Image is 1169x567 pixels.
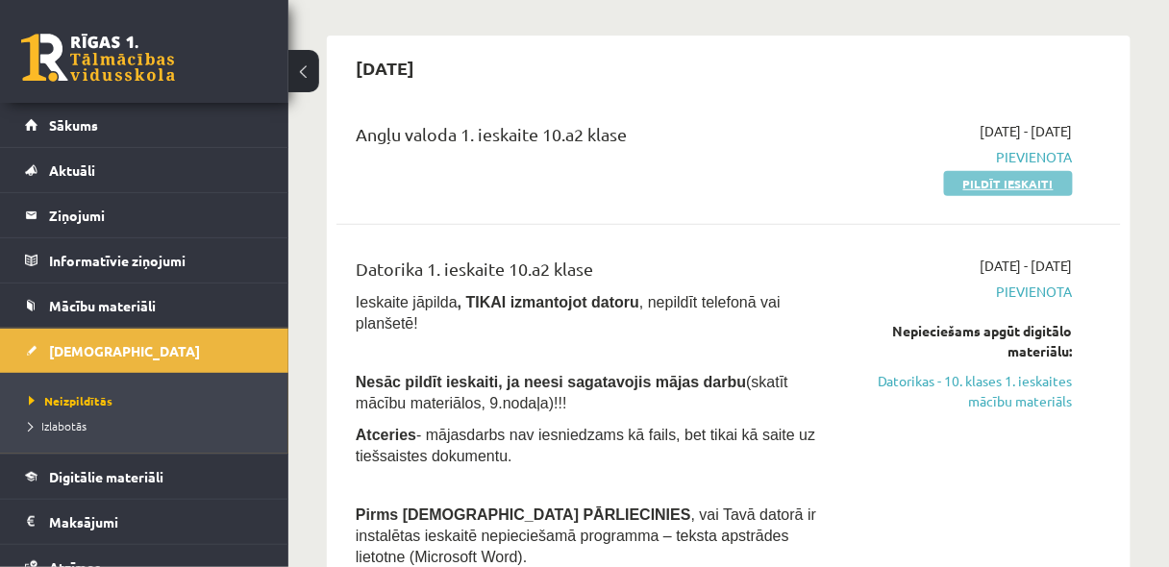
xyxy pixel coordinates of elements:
[356,506,691,523] span: Pirms [DEMOGRAPHIC_DATA] PĀRLIECINIES
[853,321,1073,361] div: Nepieciešams apgūt digitālo materiālu:
[981,256,1073,276] span: [DATE] - [DATE]
[49,161,95,179] span: Aktuāli
[49,193,264,237] legend: Ziņojumi
[853,147,1073,167] span: Pievienota
[356,256,824,291] div: Datorika 1. ieskaite 10.a2 klase
[853,371,1073,411] a: Datorikas - 10. klases 1. ieskaites mācību materiāls
[29,393,112,408] span: Neizpildītās
[356,294,781,332] span: Ieskaite jāpilda , nepildīt telefonā vai planšetē!
[944,171,1073,196] a: Pildīt ieskaiti
[356,427,416,443] b: Atceries
[356,506,816,565] span: , vai Tavā datorā ir instalētas ieskaitē nepieciešamā programma – teksta apstrādes lietotne (Micr...
[356,121,824,157] div: Angļu valoda 1. ieskaite 10.a2 klase
[29,417,269,434] a: Izlabotās
[49,116,98,134] span: Sākums
[25,500,264,544] a: Maksājumi
[49,468,163,485] span: Digitālie materiāli
[853,282,1073,302] span: Pievienota
[356,374,788,411] span: (skatīt mācību materiālos, 9.nodaļa)!!!
[25,283,264,328] a: Mācību materiāli
[25,238,264,283] a: Informatīvie ziņojumi
[25,103,264,147] a: Sākums
[49,500,264,544] legend: Maksājumi
[49,342,200,359] span: [DEMOGRAPHIC_DATA]
[29,418,87,433] span: Izlabotās
[458,294,639,310] b: , TIKAI izmantojot datoru
[356,427,815,464] span: - mājasdarbs nav iesniedzams kā fails, bet tikai kā saite uz tiešsaistes dokumentu.
[21,34,175,82] a: Rīgas 1. Tālmācības vidusskola
[25,148,264,192] a: Aktuāli
[49,238,264,283] legend: Informatīvie ziņojumi
[25,329,264,373] a: [DEMOGRAPHIC_DATA]
[981,121,1073,141] span: [DATE] - [DATE]
[356,374,746,390] span: Nesāc pildīt ieskaiti, ja neesi sagatavojis mājas darbu
[49,297,156,314] span: Mācību materiāli
[25,455,264,499] a: Digitālie materiāli
[336,45,434,90] h2: [DATE]
[25,193,264,237] a: Ziņojumi
[29,392,269,409] a: Neizpildītās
